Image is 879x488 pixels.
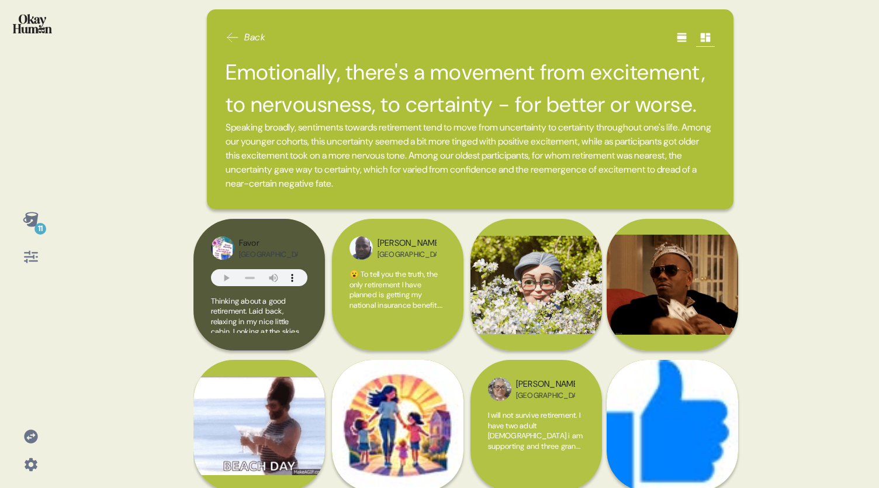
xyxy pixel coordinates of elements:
[378,250,437,259] div: [GEOGRAPHIC_DATA]
[516,391,575,400] div: [GEOGRAPHIC_DATA]
[488,410,583,461] span: I will not survive retirement. I have two adult [DEMOGRAPHIC_DATA] i am supporting and three gran...
[244,30,265,44] span: Back
[211,236,234,260] img: profilepic_24908849488722739.jpg
[488,377,511,401] img: profilepic_24621272254174044.jpg
[239,250,298,259] div: [GEOGRAPHIC_DATA]
[226,56,715,121] h2: Emotionally, there's a movement from excitement, to nervousness, to certainty - for better or worse.
[34,223,46,235] div: 11
[13,14,52,33] img: okayhuman.3b1b6348.png
[378,237,437,250] div: [PERSON_NAME]
[226,121,715,191] span: Speaking broadly, sentiments towards retirement tend to move from uncertainty to certainty throug...
[239,237,298,250] div: Favor
[349,236,373,260] img: profilepic_25116751187929942.jpg
[349,269,446,413] span: 😮 To tell you the truth, the only retirement I have planned is getting my national insurance bene...
[516,378,575,391] div: [PERSON_NAME]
